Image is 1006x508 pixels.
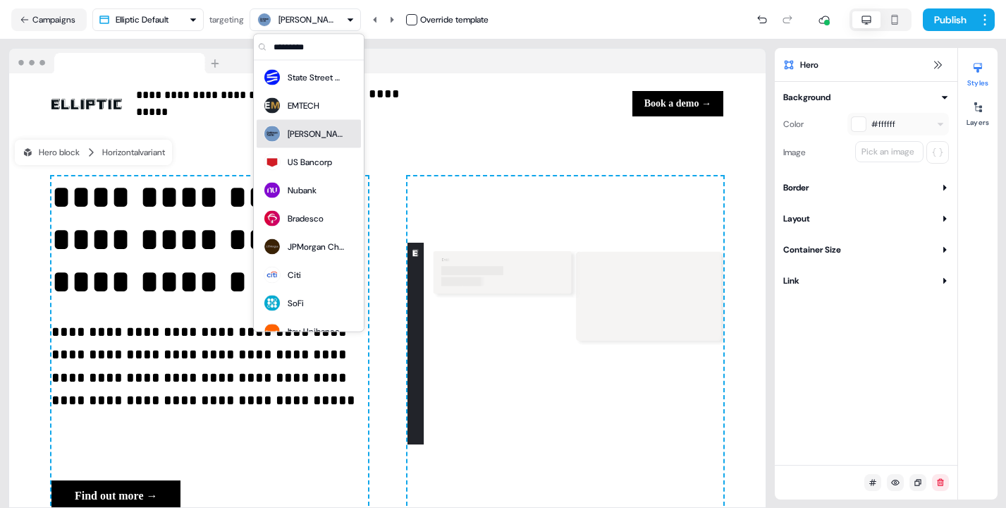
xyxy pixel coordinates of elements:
div: Itau Unibanco [288,325,340,339]
button: Publish [923,8,975,31]
div: To enrich screen reader interactions, please activate Accessibility in Grammarly extension settings [51,176,368,303]
div: Bradesco [288,212,324,226]
button: Border [783,181,949,195]
button: [PERSON_NAME] [PERSON_NAME] [250,8,361,31]
div: Hero block [22,145,80,159]
div: [PERSON_NAME] [PERSON_NAME] [278,13,335,27]
button: Link [783,274,949,288]
button: Campaigns [11,8,87,31]
div: US Bancorp [288,155,332,169]
div: Container Size [783,243,841,257]
button: Book a demo → [632,91,723,116]
div: Horizontal variant [102,145,165,159]
button: #ffffff [847,113,949,135]
div: Link [783,274,799,288]
img: Browser topbar [9,49,226,74]
button: Container Size [783,243,949,257]
div: EMTECH [288,99,319,113]
img: Image [51,99,122,109]
div: Layout [783,212,810,226]
div: State Street Bank [288,71,344,85]
div: Book a demo → [418,91,723,116]
div: Override template [420,13,489,27]
div: Color [783,113,804,135]
div: Pick an image [859,145,917,159]
button: Styles [958,56,998,87]
button: Pick an image [855,141,924,162]
div: SoFi [288,296,304,310]
button: Background [783,90,949,104]
span: #ffffff [871,117,895,131]
div: Background [783,90,830,104]
div: Nubank [288,183,317,198]
div: Border [783,181,809,195]
button: Layers [958,96,998,127]
div: Elliptic Default [116,13,168,27]
span: Hero [800,58,818,72]
div: JPMorgan Chase & Co. [288,240,344,254]
div: [PERSON_NAME] [PERSON_NAME] [288,127,344,141]
button: Layout [783,212,949,226]
div: targeting [209,13,244,27]
div: Image [783,141,806,164]
div: Citi [288,268,301,282]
